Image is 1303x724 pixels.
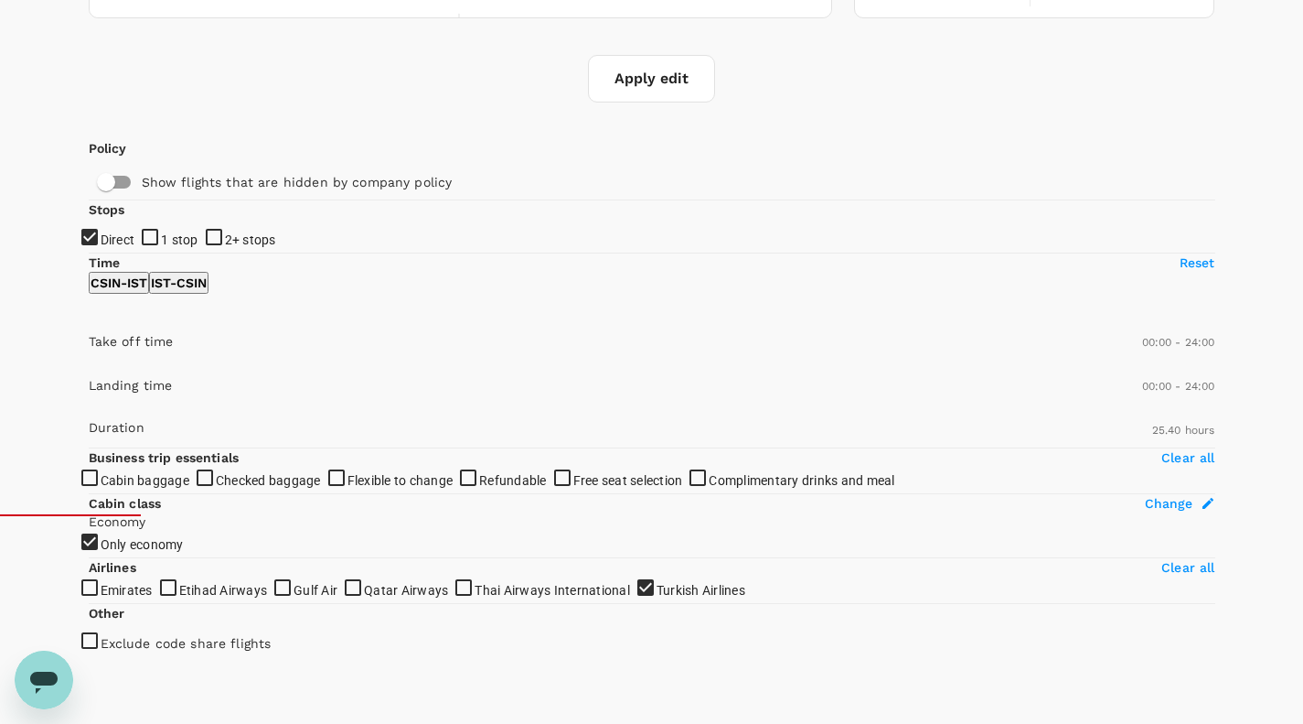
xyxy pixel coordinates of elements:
[101,583,153,598] span: Emirates
[15,651,73,709] iframe: Button to launch messaging window
[101,537,184,552] span: Only economy
[1161,558,1214,577] p: Clear all
[657,583,745,598] span: Turkish Airlines
[89,513,1215,531] p: Economy
[294,583,337,598] span: Gulf Air
[89,604,125,622] p: Other
[179,583,268,598] span: Etihad Airways
[89,560,136,575] strong: Airlines
[364,583,448,598] span: Qatar Airways
[475,583,630,598] span: Thai Airways International
[101,634,272,653] p: Exclude code share flights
